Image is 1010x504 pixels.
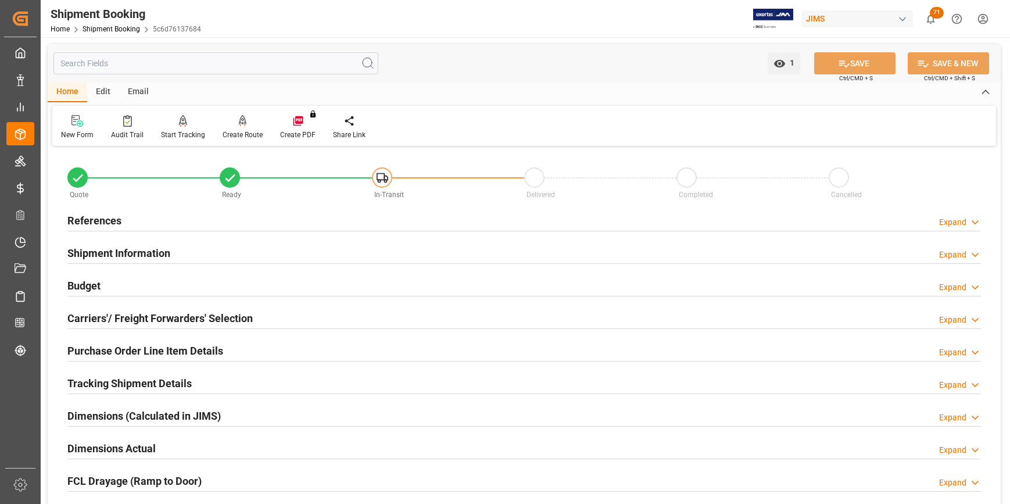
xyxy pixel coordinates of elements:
[67,441,156,456] h2: Dimensions Actual
[839,74,873,83] span: Ctrl/CMD + S
[939,477,966,489] div: Expand
[51,25,70,33] a: Home
[944,6,970,32] button: Help Center
[374,191,404,199] span: In-Transit
[119,83,157,102] div: Email
[753,9,793,29] img: Exertis%20JAM%20-%20Email%20Logo.jpg_1722504956.jpg
[222,191,241,199] span: Ready
[67,408,221,424] h2: Dimensions (Calculated in JIMS)
[786,58,794,67] span: 1
[939,379,966,391] div: Expand
[939,314,966,326] div: Expand
[67,213,121,228] h2: References
[831,191,862,199] span: Cancelled
[939,249,966,261] div: Expand
[48,83,87,102] div: Home
[939,346,966,359] div: Expand
[527,191,555,199] span: Delivered
[939,444,966,456] div: Expand
[918,6,944,32] button: show 71 new notifications
[814,52,896,74] button: SAVE
[939,281,966,294] div: Expand
[111,130,144,140] div: Audit Trail
[67,245,170,261] h2: Shipment Information
[930,7,944,19] span: 71
[61,130,94,140] div: New Form
[67,376,192,391] h2: Tracking Shipment Details
[83,25,140,33] a: Shipment Booking
[924,74,975,83] span: Ctrl/CMD + Shift + S
[223,130,263,140] div: Create Route
[67,473,202,489] h2: FCL Drayage (Ramp to Door)
[67,278,101,294] h2: Budget
[67,343,223,359] h2: Purchase Order Line Item Details
[87,83,119,102] div: Edit
[939,216,966,228] div: Expand
[51,5,201,23] div: Shipment Booking
[939,412,966,424] div: Expand
[768,52,800,74] button: open menu
[679,191,713,199] span: Completed
[53,52,378,74] input: Search Fields
[801,8,918,30] button: JIMS
[908,52,989,74] button: SAVE & NEW
[70,191,88,199] span: Quote
[333,130,366,140] div: Share Link
[801,10,913,27] div: JIMS
[161,130,205,140] div: Start Tracking
[67,310,253,326] h2: Carriers'/ Freight Forwarders' Selection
